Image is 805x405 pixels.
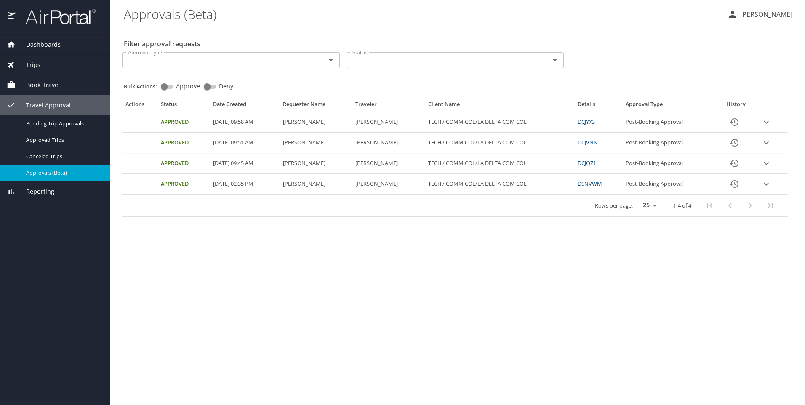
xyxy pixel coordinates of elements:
[16,60,40,69] span: Trips
[122,101,157,112] th: Actions
[280,153,352,174] td: [PERSON_NAME]
[622,133,715,153] td: Post-Booking Approval
[124,83,164,90] p: Bulk Actions:
[219,83,233,89] span: Deny
[622,101,715,112] th: Approval Type
[16,101,71,110] span: Travel Approval
[622,112,715,133] td: Post-Booking Approval
[157,133,210,153] td: Approved
[673,203,691,208] p: 1-4 of 4
[157,153,210,174] td: Approved
[16,187,54,196] span: Reporting
[549,54,561,66] button: Open
[210,133,280,153] td: [DATE] 09:51 AM
[280,174,352,195] td: [PERSON_NAME]
[26,169,100,177] span: Approvals (Beta)
[760,178,773,190] button: expand row
[176,83,200,89] span: Approve
[16,80,60,90] span: Book Travel
[578,118,595,125] a: DCJYX3
[8,8,16,25] img: icon-airportal.png
[210,174,280,195] td: [DATE] 02:35 PM
[124,37,200,51] h2: Filter approval requests
[26,136,100,144] span: Approved Trips
[425,112,575,133] td: TECH / COMM COL/LA DELTA COM COL
[425,101,575,112] th: Client Name
[715,101,757,112] th: History
[574,101,622,112] th: Details
[124,1,721,27] h1: Approvals (Beta)
[595,203,633,208] p: Rows per page:
[636,199,660,212] select: rows per page
[622,174,715,195] td: Post-Booking Approval
[425,133,575,153] td: TECH / COMM COL/LA DELTA COM COL
[26,120,100,128] span: Pending Trip Approvals
[122,101,788,217] table: Approval table
[724,153,744,173] button: History
[352,153,424,174] td: [PERSON_NAME]
[210,101,280,112] th: Date Created
[760,116,773,128] button: expand row
[280,101,352,112] th: Requester Name
[210,153,280,174] td: [DATE] 09:45 AM
[738,9,792,19] p: [PERSON_NAME]
[425,174,575,195] td: TECH / COMM COL/LA DELTA COM COL
[210,112,280,133] td: [DATE] 09:58 AM
[16,40,61,49] span: Dashboards
[724,174,744,194] button: History
[578,180,602,187] a: D9NVWM
[325,54,337,66] button: Open
[760,157,773,170] button: expand row
[157,174,210,195] td: Approved
[352,133,424,153] td: [PERSON_NAME]
[280,133,352,153] td: [PERSON_NAME]
[157,101,210,112] th: Status
[352,174,424,195] td: [PERSON_NAME]
[724,7,796,22] button: [PERSON_NAME]
[425,153,575,174] td: TECH / COMM COL/LA DELTA COM COL
[280,112,352,133] td: [PERSON_NAME]
[578,139,598,146] a: DCJVNN
[16,8,96,25] img: airportal-logo.png
[622,153,715,174] td: Post-Booking Approval
[724,133,744,153] button: History
[724,112,744,132] button: History
[352,101,424,112] th: Traveler
[578,159,596,167] a: DCJQZ1
[760,136,773,149] button: expand row
[352,112,424,133] td: [PERSON_NAME]
[26,152,100,160] span: Canceled Trips
[157,112,210,133] td: Approved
